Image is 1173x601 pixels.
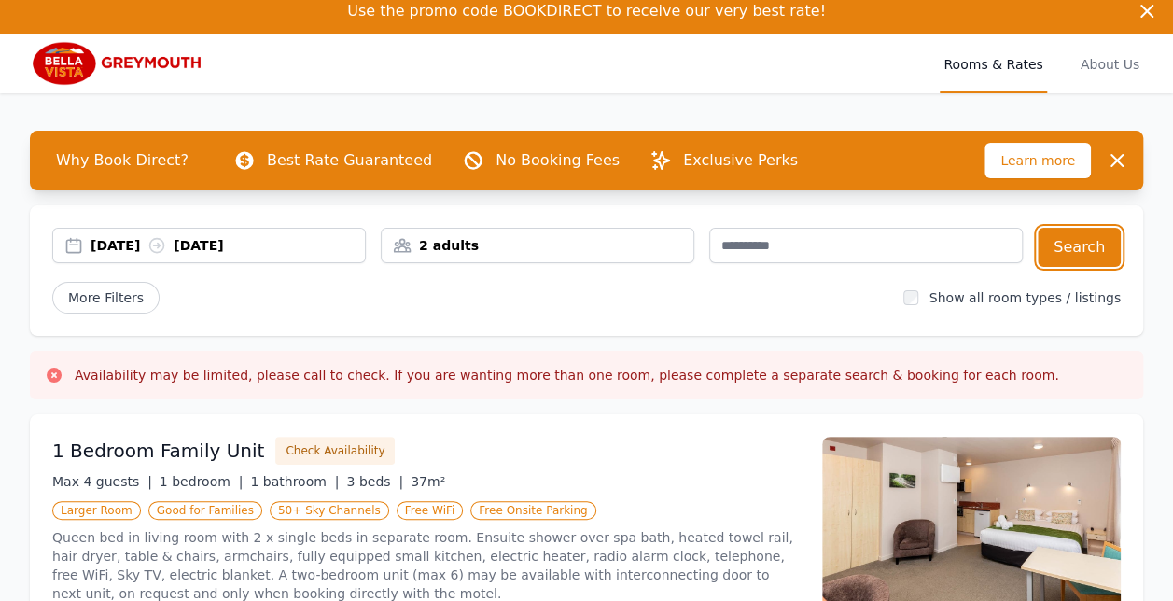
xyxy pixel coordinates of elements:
span: 50+ Sky Channels [270,501,389,520]
button: Search [1038,228,1121,267]
span: 37m² [411,474,445,489]
span: More Filters [52,282,160,314]
span: Free Onsite Parking [470,501,595,520]
span: Good for Families [148,501,262,520]
span: 1 bathroom | [250,474,339,489]
span: Why Book Direct? [41,142,203,179]
a: Rooms & Rates [940,34,1046,93]
h3: 1 Bedroom Family Unit [52,438,264,464]
img: Bella Vista Greymouth [30,41,209,86]
span: Learn more [984,143,1091,178]
p: No Booking Fees [496,149,620,172]
span: 3 beds | [346,474,403,489]
span: Use the promo code BOOKDIRECT to receive our very best rate! [347,2,826,20]
div: 2 adults [382,236,693,255]
label: Show all room types / listings [929,290,1121,305]
button: Check Availability [275,437,395,465]
span: Larger Room [52,501,141,520]
div: [DATE] [DATE] [91,236,365,255]
span: Free WiFi [397,501,464,520]
a: About Us [1077,34,1143,93]
span: Max 4 guests | [52,474,152,489]
h3: Availability may be limited, please call to check. If you are wanting more than one room, please ... [75,366,1059,384]
p: Best Rate Guaranteed [267,149,432,172]
p: Exclusive Perks [683,149,798,172]
span: 1 bedroom | [160,474,244,489]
